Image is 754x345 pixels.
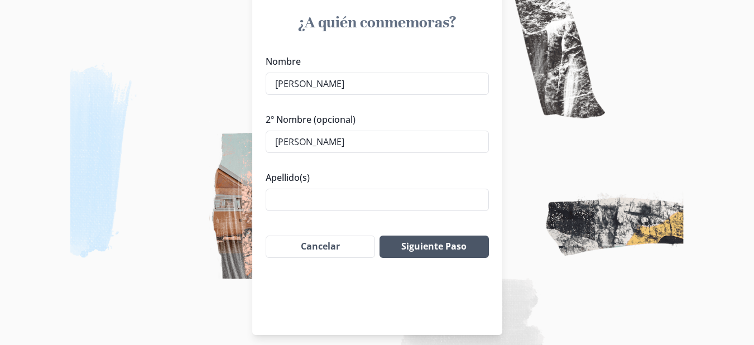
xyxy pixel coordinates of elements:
button: Siguiente Paso [380,236,488,258]
label: Apellido(s) [266,171,482,184]
button: Cancelar [266,236,376,258]
label: 2º Nombre (opcional) [266,113,482,126]
label: Nombre [266,55,482,68]
h1: ¿A quién conmemoras? [266,12,489,32]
